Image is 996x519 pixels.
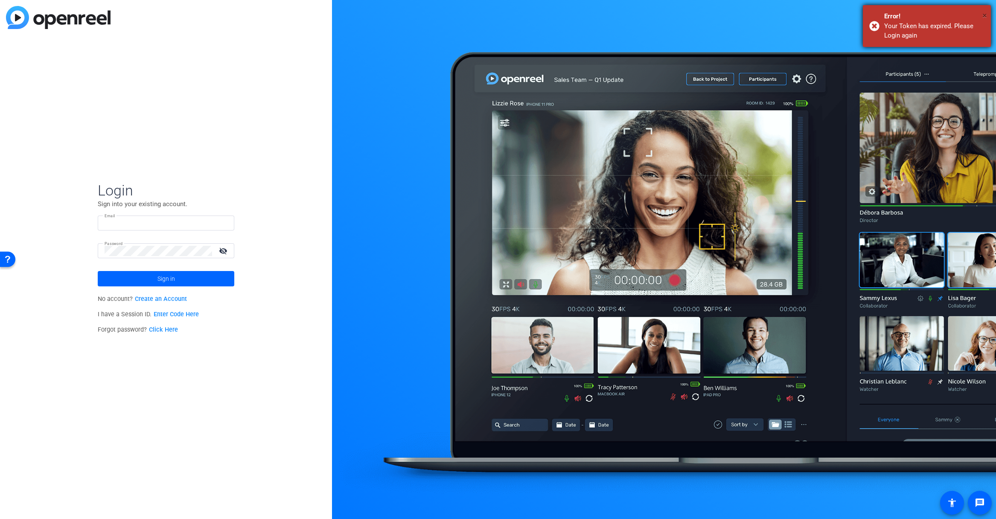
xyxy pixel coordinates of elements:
[975,498,985,508] mat-icon: message
[149,326,178,333] a: Click Here
[135,295,187,303] a: Create an Account
[6,6,111,29] img: blue-gradient.svg
[98,271,234,286] button: Sign in
[214,245,234,257] mat-icon: visibility_off
[98,311,199,318] span: I have a Session ID.
[98,326,178,333] span: Forgot password?
[98,199,234,209] p: Sign into your existing account.
[154,311,199,318] a: Enter Code Here
[982,10,987,20] span: ×
[105,213,115,218] mat-label: Email
[157,268,175,289] span: Sign in
[884,21,984,41] div: Your Token has expired. Please Login again
[105,241,123,246] mat-label: Password
[105,218,227,228] input: Enter Email Address
[947,498,957,508] mat-icon: accessibility
[884,12,984,21] div: Error!
[98,181,234,199] span: Login
[98,295,187,303] span: No account?
[982,9,987,22] button: Close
